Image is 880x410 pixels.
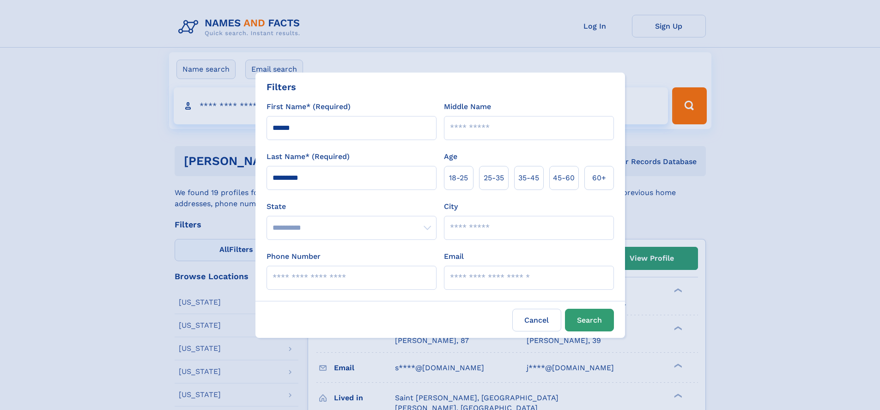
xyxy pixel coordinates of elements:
[267,151,350,162] label: Last Name* (Required)
[449,172,468,184] span: 18‑25
[444,151,457,162] label: Age
[565,309,614,331] button: Search
[267,80,296,94] div: Filters
[444,201,458,212] label: City
[267,251,321,262] label: Phone Number
[484,172,504,184] span: 25‑35
[444,101,491,112] label: Middle Name
[553,172,575,184] span: 45‑60
[267,101,351,112] label: First Name* (Required)
[592,172,606,184] span: 60+
[518,172,539,184] span: 35‑45
[444,251,464,262] label: Email
[512,309,561,331] label: Cancel
[267,201,437,212] label: State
